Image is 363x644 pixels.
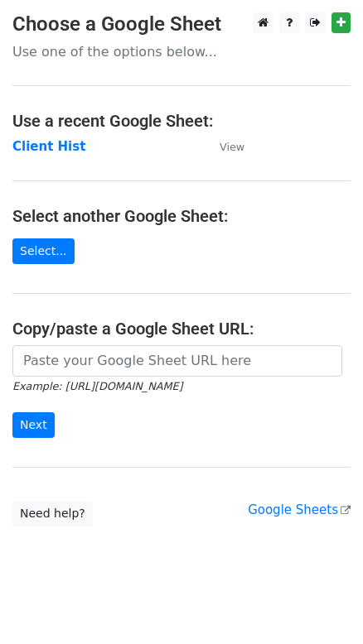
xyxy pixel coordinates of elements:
[12,43,351,60] p: Use one of the options below...
[12,238,75,264] a: Select...
[280,565,363,644] iframe: Chat Widget
[248,502,351,517] a: Google Sheets
[12,319,351,339] h4: Copy/paste a Google Sheet URL:
[12,501,93,526] a: Need help?
[12,412,55,438] input: Next
[12,380,182,392] small: Example: [URL][DOMAIN_NAME]
[203,139,244,154] a: View
[12,12,351,36] h3: Choose a Google Sheet
[220,141,244,153] small: View
[12,111,351,131] h4: Use a recent Google Sheet:
[12,139,85,154] a: Client Hist
[12,345,342,377] input: Paste your Google Sheet URL here
[12,206,351,226] h4: Select another Google Sheet:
